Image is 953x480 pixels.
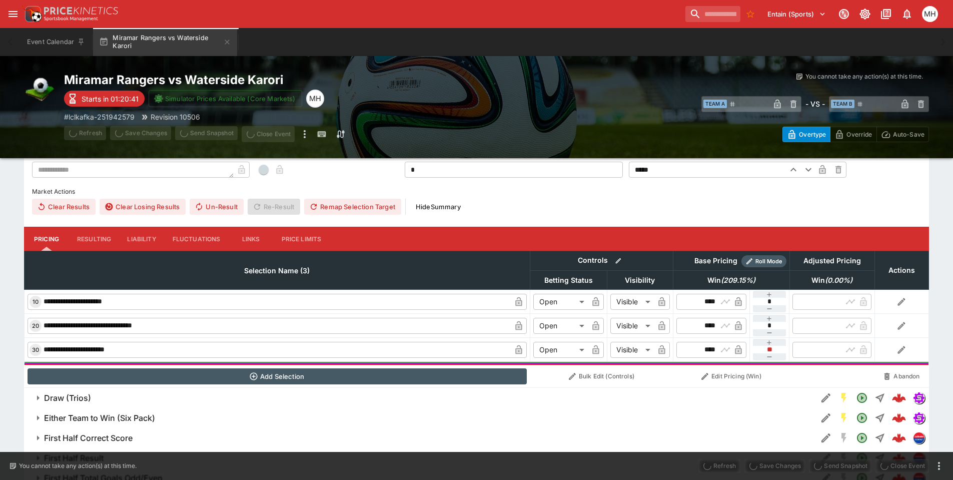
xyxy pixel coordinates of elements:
div: Open [533,318,588,334]
p: You cannot take any action(s) at this time. [805,72,923,81]
a: 23cc0922-647b-4ef7-96e7-e21e6a65bf59 [889,428,909,448]
div: Visible [610,342,654,358]
span: Re-Result [248,199,300,215]
button: SGM Disabled [835,429,853,447]
button: Straight [871,449,889,467]
th: Actions [874,251,928,290]
button: Bulk edit [612,254,625,267]
img: Sportsbook Management [44,17,98,21]
span: Win(0.00%) [800,274,863,286]
button: Simulator Prices Available (Core Markets) [149,90,302,107]
button: Remap Selection Target [304,199,401,215]
button: SGM Enabled [835,389,853,407]
div: simulator [913,412,925,424]
button: Open [853,389,871,407]
img: PriceKinetics Logo [22,4,42,24]
span: Team A [703,100,727,108]
div: Visible [610,318,654,334]
div: Visible [610,294,654,310]
a: 54843043-14c6-49fc-bd35-b86a94205b91 [889,388,909,408]
button: Toggle light/dark mode [856,5,874,23]
button: Miramar Rangers vs Waterside Karori [93,28,237,56]
div: lclkafka [913,432,925,444]
h6: Either Team to Win (Six Pack) [44,413,155,423]
span: Visibility [614,274,666,286]
button: Connected to PK [835,5,853,23]
input: search [685,6,740,22]
div: simulator [913,392,925,404]
p: You cannot take any action(s) at this time. [19,461,137,470]
button: Straight [871,409,889,427]
div: Open [533,294,588,310]
span: Win(209.15%) [696,274,766,286]
span: 10 [31,298,41,305]
img: logo-cerberus--red.svg [892,391,906,405]
button: First Half Result [24,448,817,468]
button: Links [229,227,274,251]
button: Event Calendar [21,28,91,56]
h6: Draw (Trios) [44,393,91,403]
span: 30 [30,346,41,353]
p: Auto-Save [893,129,924,140]
div: cd1f4c73-8afc-47c5-8545-ef78ec9c696b [892,411,906,425]
h2: Copy To Clipboard [64,72,497,88]
a: cd1f4c73-8afc-47c5-8545-ef78ec9c696b [889,408,909,428]
button: Open [853,449,871,467]
button: Draw (Trios) [24,388,817,408]
div: 2d0f1183-2f09-486e-b560-591707f17712 [892,451,906,465]
div: Base Pricing [690,255,741,267]
button: open drawer [4,5,22,23]
button: SGM Disabled [835,449,853,467]
button: more [933,460,945,472]
div: Show/hide Price Roll mode configuration. [741,255,786,267]
th: Controls [530,251,673,271]
button: Michael Hutchinson [919,3,941,25]
button: Clear Results [32,199,96,215]
button: SGM Enabled [835,409,853,427]
svg: Open [856,432,868,444]
button: Auto-Save [876,127,929,142]
button: Edit Detail [817,389,835,407]
span: Betting Status [533,274,604,286]
button: Abandon [877,368,925,384]
button: First Half Correct Score [24,428,817,448]
p: Revision 10506 [151,112,200,122]
img: logo-cerberus--red.svg [892,431,906,445]
button: Edit Detail [817,429,835,447]
button: Straight [871,429,889,447]
div: 23cc0922-647b-4ef7-96e7-e21e6a65bf59 [892,431,906,445]
div: Open [533,342,588,358]
img: PriceKinetics [44,7,118,15]
img: soccer.png [24,72,56,104]
button: Edit Detail [817,449,835,467]
label: Market Actions [32,184,921,199]
button: Resulting [69,227,119,251]
button: HideSummary [410,199,467,215]
button: more [299,126,311,142]
img: simulator [913,392,924,403]
button: Bulk Edit (Controls) [533,368,670,384]
button: Edit Detail [817,409,835,427]
span: 20 [30,322,41,329]
button: Price Limits [274,227,330,251]
button: Either Team to Win (Six Pack) [24,408,817,428]
button: Open [853,429,871,447]
button: Straight [871,389,889,407]
span: Un-Result [190,199,243,215]
button: Notifications [898,5,916,23]
span: Roll Mode [751,257,786,266]
img: logo-cerberus--red.svg [892,411,906,425]
button: Edit Pricing (Win) [676,368,786,384]
a: 2d0f1183-2f09-486e-b560-591707f17712 [889,448,909,468]
img: simulator [913,412,924,423]
p: Overtype [799,129,826,140]
img: logo-cerberus--red.svg [892,451,906,465]
span: Selection Name (3) [233,265,321,277]
button: Add Selection [28,368,527,384]
button: Liability [119,227,164,251]
button: Documentation [877,5,895,23]
svg: Open [856,412,868,424]
button: Overtype [782,127,830,142]
th: Adjusted Pricing [789,251,874,271]
p: Override [846,129,872,140]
